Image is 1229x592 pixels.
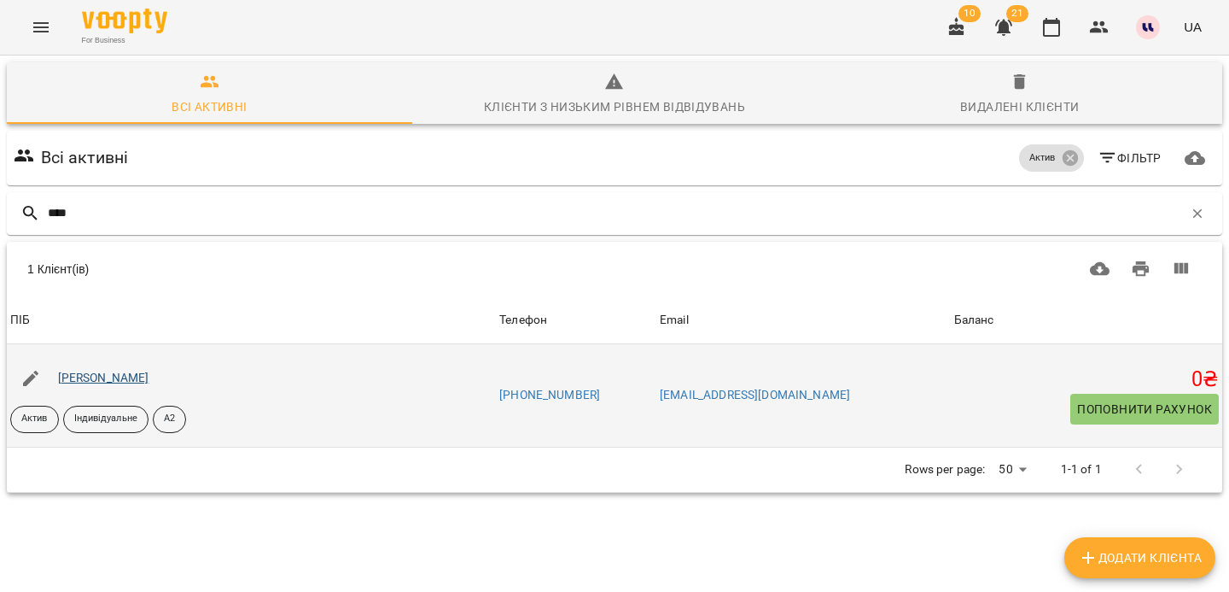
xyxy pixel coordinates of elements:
a: [PHONE_NUMBER] [499,388,600,402]
img: 1255ca683a57242d3abe33992970777d.jpg [1136,15,1160,39]
button: Вигляд колонок [1161,249,1202,290]
div: Sort [660,310,689,331]
button: UA [1177,11,1209,43]
p: 1-1 of 1 [1061,461,1102,478]
p: А2 [164,412,175,426]
span: ПІБ [10,310,492,331]
span: Фільтр [1098,148,1162,168]
div: Sort [954,310,994,331]
span: 21 [1006,5,1028,22]
p: Індивідуальне [74,412,137,426]
p: Актив [21,412,48,426]
button: Друк [1121,249,1162,290]
div: Клієнти з низьким рівнем відвідувань [484,97,745,117]
span: Поповнити рахунок [1077,399,1212,419]
div: 50 [992,457,1033,482]
button: Menu [20,7,61,48]
div: Table Toolbar [7,242,1222,296]
img: Voopty Logo [82,9,167,33]
button: Фільтр [1091,143,1168,173]
div: Актив [1019,144,1084,172]
span: Додати клієнта [1078,548,1202,568]
div: Телефон [499,310,547,331]
div: Баланс [954,310,994,331]
p: Актив [1029,151,1056,166]
h5: 0 ₴ [954,366,1220,393]
span: Баланс [954,310,1220,331]
div: Email [660,310,689,331]
p: Rows per page: [905,461,985,478]
div: А2 [153,406,186,433]
div: Індивідуальне [63,406,149,433]
button: Поповнити рахунок [1070,394,1219,425]
div: Sort [10,310,30,331]
a: [EMAIL_ADDRESS][DOMAIN_NAME] [660,388,850,402]
div: Всі активні [172,97,247,117]
span: Email [660,310,947,331]
span: 10 [958,5,981,22]
a: [PERSON_NAME] [58,371,149,384]
span: Телефон [499,310,653,331]
div: Видалені клієнти [960,97,1079,117]
div: 1 Клієнт(ів) [27,261,585,278]
span: UA [1184,18,1202,36]
div: Sort [499,310,547,331]
h6: Всі активні [41,144,129,171]
div: ПІБ [10,310,30,331]
div: Актив [10,406,59,433]
button: Додати клієнта [1064,537,1215,578]
span: For Business [82,35,167,46]
button: Завантажити CSV [1080,249,1121,290]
